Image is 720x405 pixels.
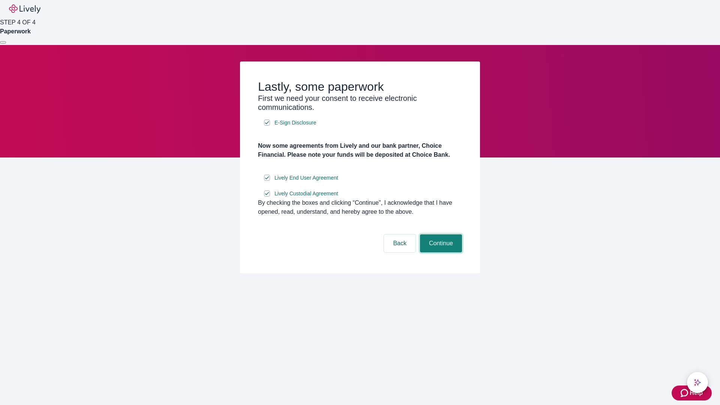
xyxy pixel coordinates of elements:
[274,190,338,198] span: Lively Custodial Agreement
[420,234,462,252] button: Continue
[258,198,462,216] div: By checking the boxes and clicking “Continue", I acknowledge that I have opened, read, understand...
[274,119,316,127] span: E-Sign Disclosure
[258,79,462,94] h2: Lastly, some paperwork
[274,174,338,182] span: Lively End User Agreement
[672,385,712,400] button: Zendesk support iconHelp
[690,388,703,397] span: Help
[273,173,340,183] a: e-sign disclosure document
[258,94,462,112] h3: First we need your consent to receive electronic communications.
[273,118,318,127] a: e-sign disclosure document
[9,4,40,13] img: Lively
[273,189,340,198] a: e-sign disclosure document
[384,234,415,252] button: Back
[681,388,690,397] svg: Zendesk support icon
[687,372,708,393] button: chat
[258,141,462,159] h4: Now some agreements from Lively and our bank partner, Choice Financial. Please note your funds wi...
[694,379,701,386] svg: Lively AI Assistant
